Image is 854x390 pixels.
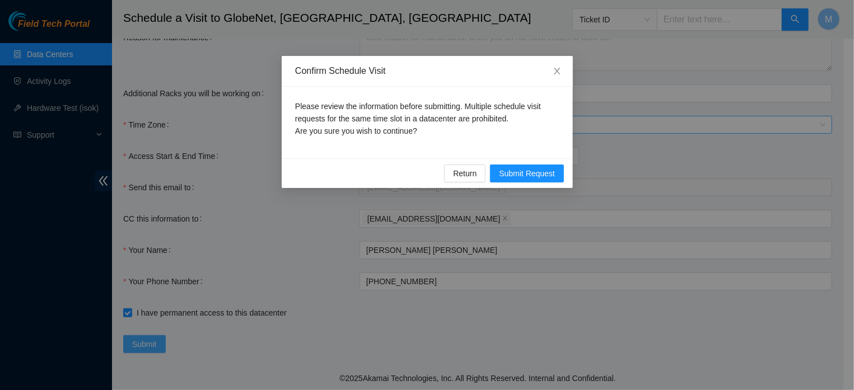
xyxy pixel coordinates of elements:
[295,65,559,77] div: Confirm Schedule Visit
[444,165,486,182] button: Return
[295,100,559,137] p: Please review the information before submitting. Multiple schedule visit requests for the same ti...
[453,167,477,180] span: Return
[499,167,555,180] span: Submit Request
[553,67,562,76] span: close
[542,56,573,87] button: Close
[490,165,564,182] button: Submit Request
